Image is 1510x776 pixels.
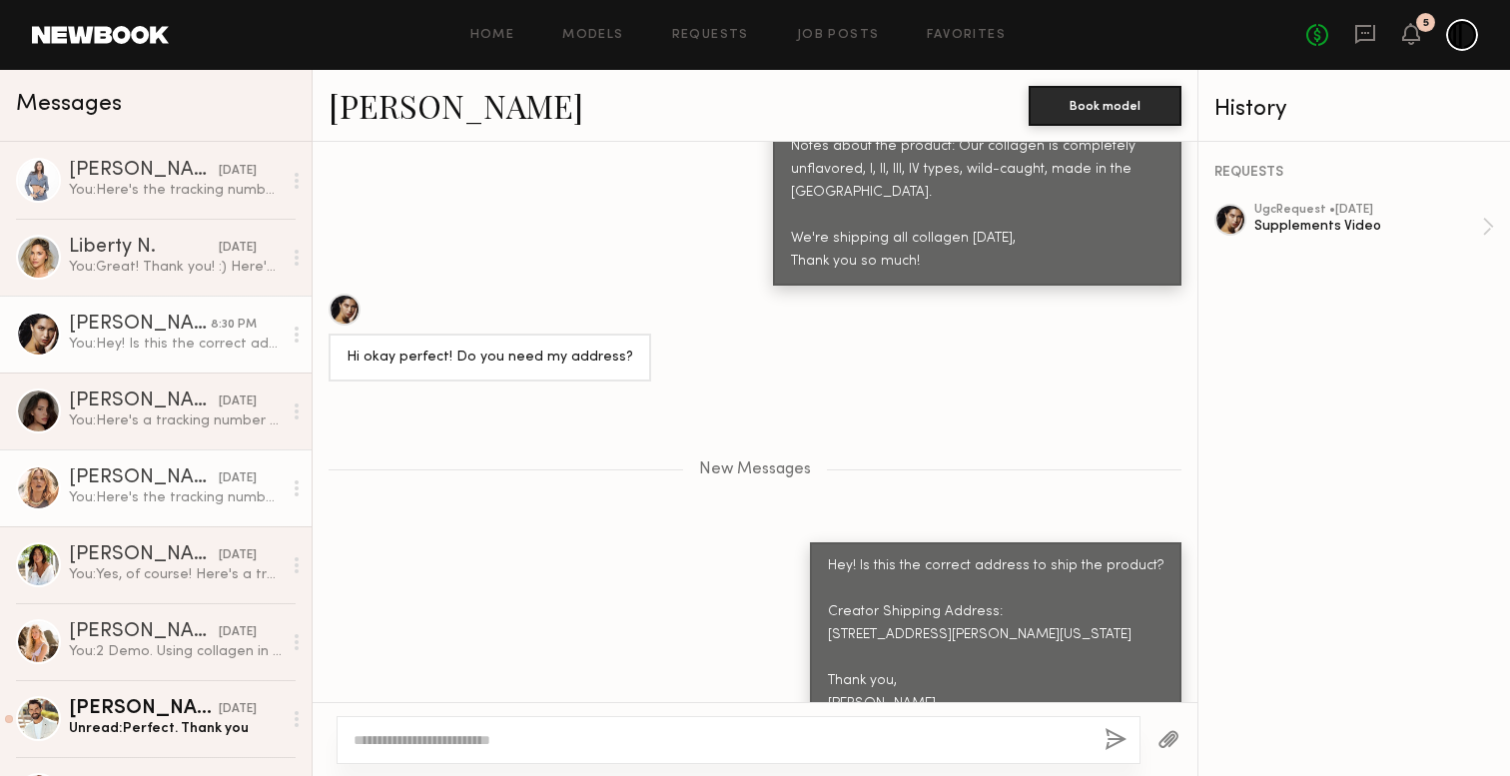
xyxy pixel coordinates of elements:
div: [DATE] [219,162,257,181]
div: You: Here's the tracking number USPS • 420900389300110597204643293967 Thank you! [69,488,282,507]
div: Unread: Perfect. Thank you [69,719,282,738]
div: [PERSON_NAME] [69,699,219,719]
div: You: Yes, of course! Here's a tracking number USPS • 420915029300110597204643293912 [69,565,282,584]
div: [PERSON_NAME] [69,622,219,642]
a: Favorites [927,29,1006,42]
div: [DATE] [219,392,257,411]
div: [DATE] [219,469,257,488]
span: New Messages [699,461,811,478]
a: [PERSON_NAME] [329,84,583,127]
div: 8:30 PM [211,316,257,335]
div: You: Here's a tracking number USPS • 420900369300110597204643293929 Thank you! :) [69,411,282,430]
div: REQUESTS [1214,166,1494,180]
div: [PERSON_NAME] [69,391,219,411]
div: [DATE] [219,623,257,642]
div: ugc Request • [DATE] [1254,204,1482,217]
button: Book model [1029,86,1181,126]
a: ugcRequest •[DATE]Supplements Video [1254,204,1494,250]
div: [PERSON_NAME] [69,315,211,335]
a: Home [470,29,515,42]
div: History [1214,98,1494,121]
div: Hi okay perfect! Do you need my address? [347,347,633,370]
div: Liberty N. [69,238,219,258]
a: Book model [1029,96,1181,113]
a: Models [562,29,623,42]
div: [DATE] [219,546,257,565]
div: 5 [1423,18,1429,29]
div: [DATE] [219,700,257,719]
div: [DATE] [219,239,257,258]
div: [PERSON_NAME] [69,161,219,181]
div: [PERSON_NAME] [69,545,219,565]
div: Supplements Video [1254,217,1482,236]
div: You: Great! Thank you! :) Here's the tracking number USPS • 420900369300110597204643293936 [69,258,282,277]
div: [PERSON_NAME] [69,468,219,488]
div: You: Here's the tracking number: USPS • 420921229300110597204643293943 Thank you :) [69,181,282,200]
a: Requests [672,29,749,42]
span: Messages [16,93,122,116]
div: You: 2 Demo. Using collagen in the coffee, matcha, smoothie. 3. Testimonial & Benefits (8–10 seco... [69,642,282,661]
a: Job Posts [797,29,880,42]
div: Hey! Is this the correct address to ship the product? Creator Shipping Address: [STREET_ADDRESS][... [828,555,1163,716]
div: You: Hey! Is this the correct address to ship the product? Creator Shipping Address: [STREET_ADDR... [69,335,282,354]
